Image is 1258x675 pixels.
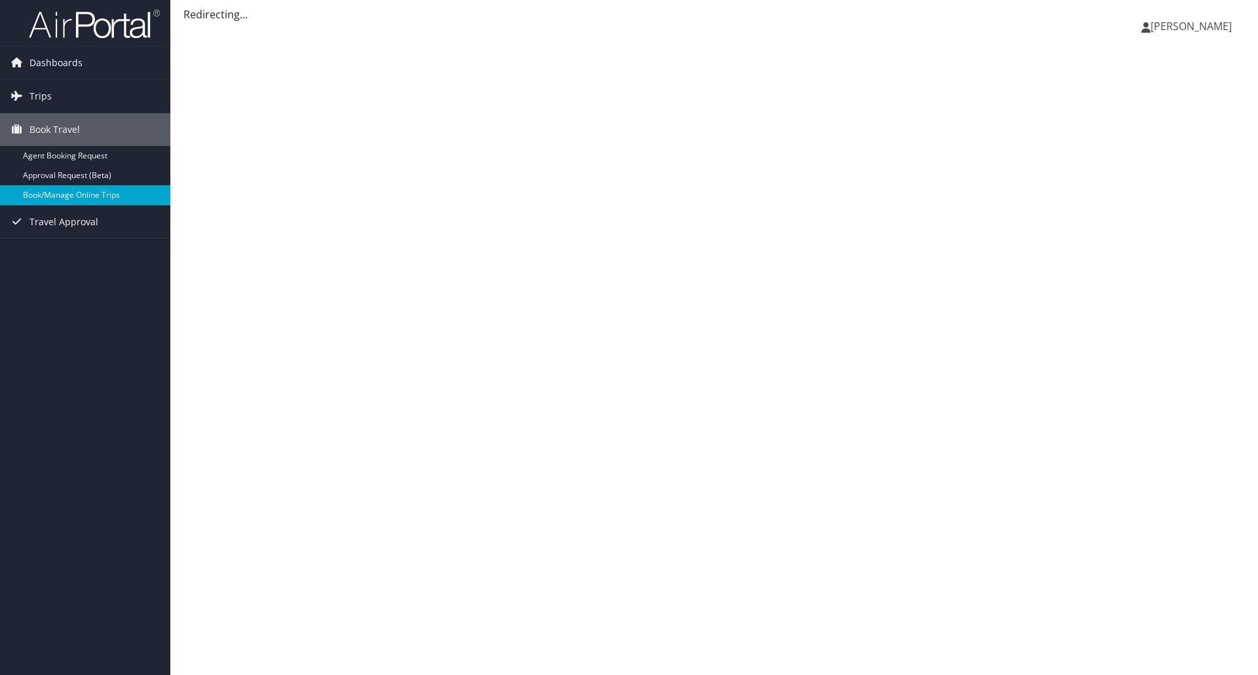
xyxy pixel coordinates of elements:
[29,46,83,79] span: Dashboards
[1151,19,1232,33] span: [PERSON_NAME]
[183,7,1245,22] div: Redirecting...
[29,113,80,146] span: Book Travel
[29,9,160,39] img: airportal-logo.png
[1141,7,1245,46] a: [PERSON_NAME]
[29,206,98,238] span: Travel Approval
[29,80,52,113] span: Trips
